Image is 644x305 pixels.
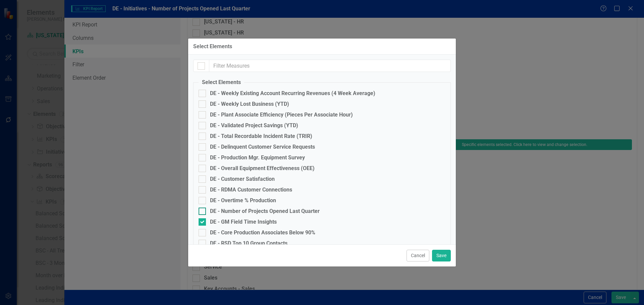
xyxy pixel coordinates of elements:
[407,250,429,261] button: Cancel
[210,198,276,204] div: DE - Overtime % Production
[210,165,315,171] div: DE - Overall Equipment Effectiveness (OEE)
[210,219,277,225] div: DE - GM Field Time Insights
[210,112,353,118] div: DE - Plant Associate Efficiency (Pieces Per Associate Hour)
[210,187,292,193] div: DE - RDMA Customer Connections
[210,123,298,129] div: DE - Validated Project Savings (YTD)
[210,144,315,150] div: DE - Delinquent Customer Service Requests
[210,176,275,182] div: DE - Customer Satisfaction
[210,90,375,96] div: DE - Weekly Existing Account Recurring Revenues (4 Week Average)
[210,208,320,214] div: DE - Number of Projects Opened Last Quarter
[210,240,287,246] div: DE - RSD Top 10 Group Contacts
[199,79,244,86] legend: Select Elements
[210,230,315,236] div: DE - Core Production Associates Below 90%
[210,155,305,161] div: DE - Production Mgr. Equipment Survey
[209,60,451,72] input: Filter Measures
[432,250,451,261] button: Save
[210,133,312,139] div: DE - Total Recordable Incident Rate (TRIR)
[193,44,232,50] div: Select Elements
[210,101,289,107] div: DE - Weekly Lost Business (YTD)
